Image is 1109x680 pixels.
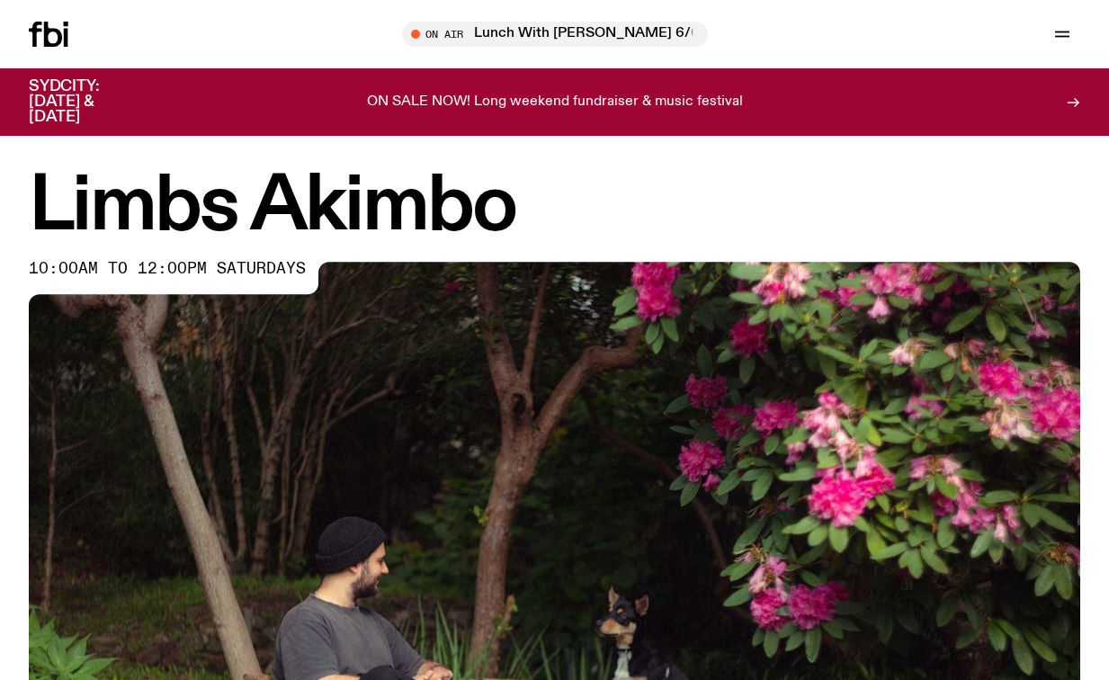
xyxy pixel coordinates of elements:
[29,262,306,276] span: 10:00am to 12:00pm saturdays
[402,22,708,47] button: On AirLunch With [PERSON_NAME] 6/09- FT. Ran Cap Duoi
[29,171,1080,244] h1: Limbs Akimbo
[367,94,743,111] p: ON SALE NOW! Long weekend fundraiser & music festival
[29,79,144,125] h3: SYDCITY: [DATE] & [DATE]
